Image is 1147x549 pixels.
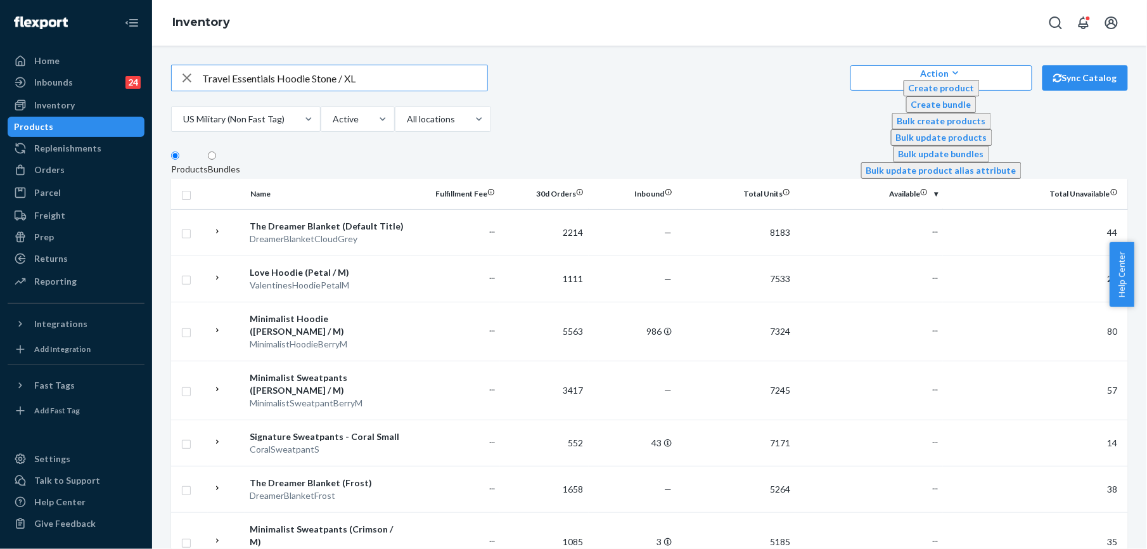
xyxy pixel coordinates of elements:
[171,152,179,160] input: Products
[34,186,61,199] div: Parcel
[34,142,101,155] div: Replenishments
[162,4,240,41] ol: breadcrumbs
[250,371,406,397] div: Minimalist Sweatpants ([PERSON_NAME] / M)
[8,72,144,93] a: Inbounds24
[665,484,672,494] span: —
[250,279,406,292] div: ValentinesHoodiePetalM
[208,163,240,176] div: Bundles
[416,434,495,446] p: ...
[202,65,487,91] input: Search inventory by name or sku
[411,179,500,209] th: Fulfillment Fee
[14,120,53,133] div: Products
[795,179,943,209] th: Available
[34,55,60,67] div: Home
[8,513,144,534] button: Give Feedback
[800,269,938,282] p: ...
[333,113,357,126] div: Active
[8,492,144,512] a: Help Center
[665,385,672,396] span: —
[250,313,406,338] div: Minimalist Hoodie ([PERSON_NAME] / M)
[34,164,65,176] div: Orders
[770,326,790,337] span: 7324
[125,76,141,89] div: 24
[8,227,144,247] a: Prep
[416,480,495,493] p: ...
[1108,437,1118,448] span: 14
[250,397,406,410] div: MinimalistSweatpantBerryM
[250,489,406,502] div: DreamerBlanketFrost
[250,266,406,279] div: Love Hoodie (Petal / M)
[800,322,938,335] p: ...
[677,179,796,209] th: Total Units
[34,474,100,487] div: Talk to Support
[245,179,411,209] th: Name
[34,405,80,416] div: Add Fast Tag
[589,179,677,209] th: Inbound
[1043,10,1068,36] button: Open Search Box
[34,496,86,508] div: Help Center
[416,322,495,335] p: ...
[416,223,495,236] p: ...
[770,437,790,448] span: 7171
[904,80,980,96] button: Create product
[500,179,589,209] th: 30d Orders
[911,99,971,110] span: Create bundle
[34,99,75,112] div: Inventory
[8,95,144,115] a: Inventory
[34,379,75,392] div: Fast Tags
[1108,536,1118,547] span: 35
[8,375,144,396] button: Fast Tags
[800,223,938,236] p: ...
[8,449,144,469] a: Settings
[770,385,790,396] span: 7245
[500,466,589,512] td: 1658
[665,273,672,284] span: —
[119,10,144,36] button: Close Navigation
[1110,242,1134,307] button: Help Center
[770,536,790,547] span: 5185
[34,275,77,288] div: Reporting
[455,113,456,126] input: All locations
[250,443,406,456] div: CoralSweatpantS
[800,434,938,446] p: ...
[8,205,144,226] a: Freight
[14,16,68,29] img: Flexport logo
[8,138,144,158] a: Replenishments
[34,344,91,354] div: Add Integration
[34,318,87,330] div: Integrations
[8,160,144,180] a: Orders
[359,113,360,126] input: Active
[172,15,230,29] a: Inventory
[500,420,589,466] td: 552
[8,183,144,203] a: Parcel
[897,115,986,126] span: Bulk create products
[896,132,987,143] span: Bulk update products
[34,76,73,89] div: Inbounds
[183,113,283,126] div: US Military (Non Fast Tag)
[8,271,144,292] a: Reporting
[943,179,1128,209] th: Total Unavailable
[500,209,589,255] td: 2214
[891,129,992,146] button: Bulk update products
[1099,10,1124,36] button: Open account menu
[8,117,144,137] a: Products
[8,470,144,491] a: Talk to Support
[909,82,975,93] span: Create product
[34,252,68,265] div: Returns
[770,227,790,238] span: 8183
[800,381,938,394] p: ...
[770,484,790,494] span: 5264
[250,477,406,489] div: The Dreamer Blanket (Frost)
[589,420,677,466] td: 43
[34,453,70,465] div: Settings
[171,163,208,176] div: Products
[250,338,406,351] div: MinimalistHoodieBerryM
[407,113,454,126] div: All locations
[850,65,1032,91] button: ActionCreate productCreate bundleBulk create productsBulk update productsBulk update bundlesBulk ...
[34,209,65,222] div: Freight
[8,401,144,421] a: Add Fast Tag
[1071,10,1096,36] button: Open notifications
[1108,326,1118,337] span: 80
[1108,484,1118,494] span: 38
[500,361,589,420] td: 3417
